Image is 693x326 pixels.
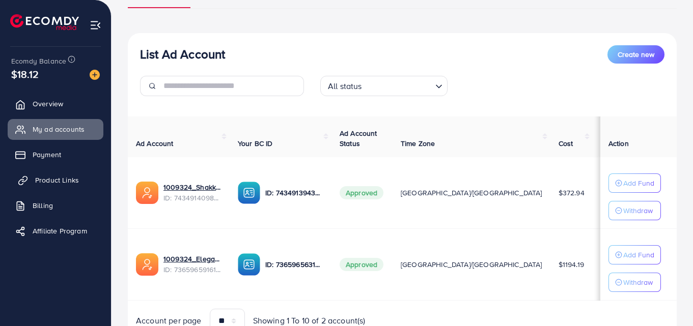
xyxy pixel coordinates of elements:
a: My ad accounts [8,119,103,139]
span: Cost [559,138,573,149]
span: $372.94 [559,188,585,198]
span: Action [608,138,629,149]
span: Payment [33,150,61,160]
img: menu [90,19,101,31]
h3: List Ad Account [140,47,225,62]
span: All status [326,79,364,94]
p: ID: 7365965631474204673 [265,258,323,271]
span: Create new [618,49,654,60]
span: Approved [340,258,383,271]
button: Add Fund [608,173,661,193]
span: Affiliate Program [33,226,87,236]
div: <span class='underline'>1009324_Elegant Wear_1715022604811</span></br>7365965916192112656 [163,254,221,275]
a: 1009324_Elegant Wear_1715022604811 [163,254,221,264]
span: ID: 7434914098950799361 [163,193,221,203]
div: Search for option [320,76,448,96]
span: Your BC ID [238,138,273,149]
span: Ad Account [136,138,174,149]
span: $18.12 [11,67,39,81]
button: Add Fund [608,245,661,264]
input: Search for option [365,77,431,94]
a: 1009324_Shakka_1731075849517 [163,182,221,192]
span: [GEOGRAPHIC_DATA]/[GEOGRAPHIC_DATA] [401,188,542,198]
img: ic-ads-acc.e4c84228.svg [136,253,158,276]
a: Affiliate Program [8,221,103,241]
img: image [90,70,100,80]
button: Withdraw [608,201,661,220]
img: ic-ba-acc.ded83a64.svg [238,253,260,276]
a: Billing [8,195,103,216]
a: Payment [8,144,103,165]
span: Ad Account Status [340,128,377,149]
p: Add Fund [623,249,654,261]
img: logo [10,14,79,30]
img: ic-ads-acc.e4c84228.svg [136,182,158,204]
span: ID: 7365965916192112656 [163,264,221,275]
img: ic-ba-acc.ded83a64.svg [238,182,260,204]
p: Add Fund [623,177,654,189]
a: Product Links [8,170,103,190]
p: ID: 7434913943245914129 [265,187,323,199]
p: Withdraw [623,204,653,217]
span: My ad accounts [33,124,85,134]
span: Product Links [35,175,79,185]
span: Time Zone [401,138,435,149]
span: [GEOGRAPHIC_DATA]/[GEOGRAPHIC_DATA] [401,259,542,270]
span: Billing [33,200,53,211]
p: Withdraw [623,276,653,288]
button: Create new [607,45,664,64]
span: Ecomdy Balance [11,56,66,66]
div: <span class='underline'>1009324_Shakka_1731075849517</span></br>7434914098950799361 [163,182,221,203]
button: Withdraw [608,273,661,292]
span: Overview [33,99,63,109]
span: $1194.19 [559,259,584,270]
span: Approved [340,186,383,199]
a: Overview [8,94,103,114]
